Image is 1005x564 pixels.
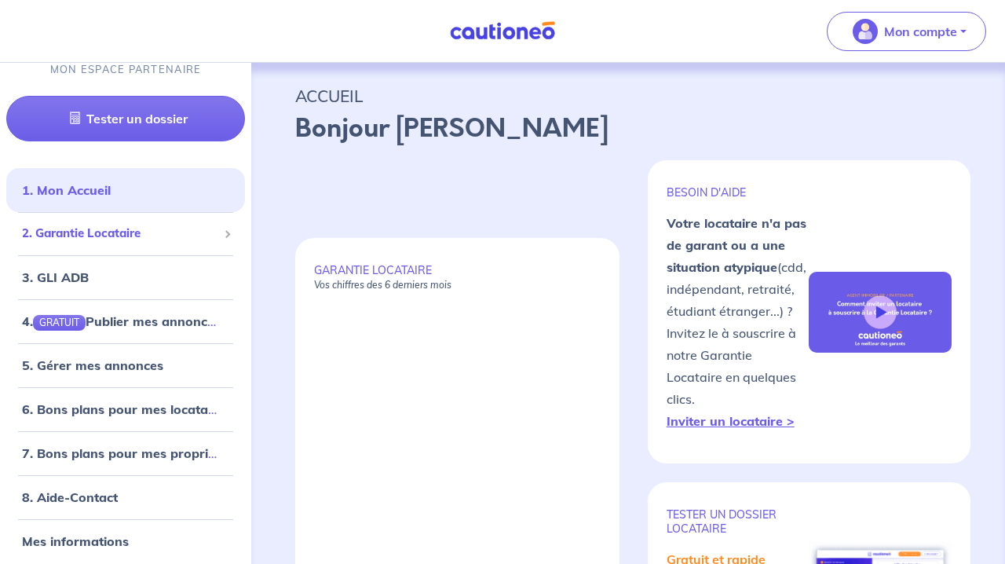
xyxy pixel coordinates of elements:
span: 2. Garantie Locataire [22,225,217,243]
p: MON ESPACE PARTENAIRE [50,62,202,77]
a: 7. Bons plans pour mes propriétaires [22,445,250,461]
p: TESTER un dossier locataire [667,507,809,536]
a: 6. Bons plans pour mes locataires [22,401,230,417]
p: ACCUEIL [295,82,961,110]
div: 2. Garantie Locataire [6,218,245,249]
a: 3. GLI ADB [22,269,89,285]
a: Tester un dossier [6,96,245,141]
a: Inviter un locataire > [667,413,795,429]
img: illu_account_valid_menu.svg [853,19,878,44]
div: 1. Mon Accueil [6,174,245,206]
p: Bonjour [PERSON_NAME] [295,110,961,148]
a: 1. Mon Accueil [22,182,111,198]
div: Mes informations [6,526,245,557]
button: illu_account_valid_menu.svgMon compte [827,12,986,51]
em: Vos chiffres des 6 derniers mois [314,279,451,291]
a: 5. Gérer mes annonces [22,357,163,373]
div: 3. GLI ADB [6,262,245,293]
p: GARANTIE LOCATAIRE [314,263,601,291]
p: Mon compte [884,22,957,41]
div: 8. Aide-Contact [6,482,245,513]
div: 6. Bons plans pour mes locataires [6,394,245,425]
img: video-gli-new-none.jpg [809,272,952,352]
div: 7. Bons plans pour mes propriétaires [6,438,245,469]
p: BESOIN D'AIDE [667,185,809,200]
strong: Votre locataire n'a pas de garant ou a une situation atypique [667,215,806,275]
a: Mes informations [22,533,129,549]
img: Cautioneo [444,21,561,41]
a: 4.GRATUITPublier mes annonces [22,313,221,329]
div: 4.GRATUITPublier mes annonces [6,306,245,337]
a: 8. Aide-Contact [22,489,118,505]
div: 5. Gérer mes annonces [6,350,245,381]
p: (cdd, indépendant, retraité, étudiant étranger...) ? Invitez le à souscrire à notre Garantie Loca... [667,212,809,432]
